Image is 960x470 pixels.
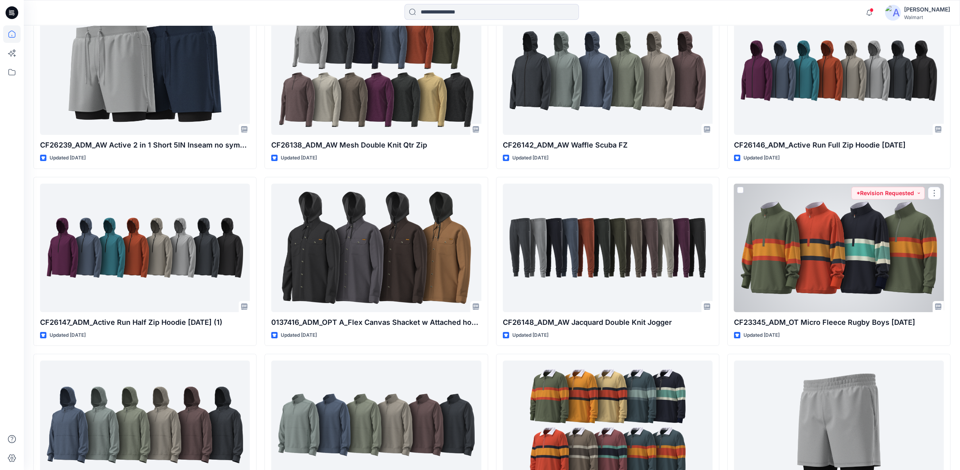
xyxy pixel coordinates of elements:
[40,6,250,135] a: CF26239_ADM_AW Active 2 in 1 Short 5IN Inseam no symetry
[503,317,713,328] p: CF26148_ADM_AW Jacquard Double Knit Jogger
[281,331,317,340] p: Updated [DATE]
[734,6,944,135] a: CF26146_ADM_Active Run Full Zip Hoodie 30SEP25
[904,5,950,14] div: [PERSON_NAME]
[281,154,317,162] p: Updated [DATE]
[271,317,481,328] p: 0137416_ADM_OPT A_Flex Canvas Shacket w Attached hooded Fleece Bib [DATE]
[512,331,548,340] p: Updated [DATE]
[271,140,481,151] p: CF26138_ADM_AW Mesh Double Knit Qtr Zip
[40,140,250,151] p: CF26239_ADM_AW Active 2 in 1 Short 5IN Inseam no symetry
[50,154,86,162] p: Updated [DATE]
[271,184,481,312] a: 0137416_ADM_OPT A_Flex Canvas Shacket w Attached hooded Fleece Bib 21OCT23
[743,331,780,340] p: Updated [DATE]
[904,14,950,20] div: Walmart
[734,140,944,151] p: CF26146_ADM_Active Run Full Zip Hoodie [DATE]
[503,140,713,151] p: CF26142_ADM_AW Waffle Scuba FZ
[743,154,780,162] p: Updated [DATE]
[503,184,713,312] a: CF26148_ADM_AW Jacquard Double Knit Jogger
[50,331,86,340] p: Updated [DATE]
[503,6,713,135] a: CF26142_ADM_AW Waffle Scuba FZ
[512,154,548,162] p: Updated [DATE]
[885,5,901,21] img: avatar
[271,6,481,135] a: CF26138_ADM_AW Mesh Double Knit Qtr Zip
[734,184,944,312] a: CF23345_ADM_OT Micro Fleece Rugby Boys 25SEP25
[40,184,250,312] a: CF26147_ADM_Active Run Half Zip Hoodie 30SEP25 (1)
[40,317,250,328] p: CF26147_ADM_Active Run Half Zip Hoodie [DATE] (1)
[734,317,944,328] p: CF23345_ADM_OT Micro Fleece Rugby Boys [DATE]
